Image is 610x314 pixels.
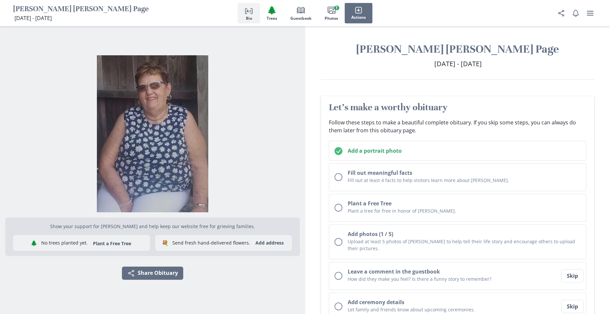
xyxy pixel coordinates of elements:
p: Show your support for [PERSON_NAME] and help keep our website free for grieving families. [13,223,292,230]
button: Actions [345,3,372,23]
button: Notifications [569,7,582,20]
span: Bio [246,16,252,21]
div: Unchecked circle [334,204,342,212]
button: Skip [561,269,584,282]
span: Trees [267,16,277,21]
button: Photos [318,3,345,23]
img: Photo of Bonnie [5,55,300,212]
span: Tree [267,5,277,15]
div: Unchecked circle [334,272,342,280]
h2: Fill out meaningful facts [348,169,581,177]
span: Actions [351,15,366,20]
button: Plant a Free Tree [89,240,135,247]
div: Unchecked circle [334,173,342,181]
p: Plant a tree for free in honor of [PERSON_NAME]. [348,207,581,214]
button: Leave a comment in the guestbookHow did they make you feel? Is there a funny story to remember? [329,262,587,290]
button: Add photos (1 / 5)Upload at least 5 photos of [PERSON_NAME] to help tell their life story and enc... [329,224,587,259]
p: How did they make you feel? Is there a funny story to remember? [348,275,560,282]
span: 1 [334,6,339,10]
p: Follow these steps to make a beautiful complete obituary. If you skip some steps, you can always ... [329,118,587,134]
h1: [PERSON_NAME] [PERSON_NAME] Page [13,4,149,14]
h2: Add ceremony details [348,298,560,306]
button: Share Obituary [555,7,568,20]
button: Skip [561,300,584,313]
p: Fill out at least 4 facts to help visitors learn more about [PERSON_NAME]. [348,177,581,184]
span: [DATE] - [DATE] [434,59,482,68]
button: Add a portrait photo [329,141,587,161]
button: Guestbook [284,3,318,23]
button: Fill out meaningful factsFill out at least 4 facts to help visitors learn more about [PERSON_NAME]. [329,163,587,191]
span: Guestbook [290,16,311,21]
div: Unchecked circle [334,238,342,246]
h2: Plant a Free Tree [348,199,581,207]
h2: Let's make a worthy obituary [329,101,587,113]
button: Bio [238,3,260,23]
span: Photos [325,16,338,21]
button: Trees [260,3,284,23]
div: Show portrait image options [5,50,300,212]
h1: [PERSON_NAME] [PERSON_NAME] Page [321,42,595,56]
button: Plant a Free TreePlant a tree for free in honor of [PERSON_NAME]. [329,194,587,222]
div: Unchecked circle [334,302,342,310]
h2: Add a portrait photo [348,147,581,155]
button: Add address [251,238,288,248]
button: Share Obituary [122,267,183,280]
h2: Add photos (1 / 5) [348,230,581,238]
span: [DATE] - [DATE] [15,14,52,22]
p: Let family and friends know about upcoming ceremonies. [348,306,560,313]
p: Upload at least 5 photos of [PERSON_NAME] to help tell their life story and encourage others to u... [348,238,581,252]
button: user menu [584,7,597,20]
svg: Checked circle [334,147,342,155]
h2: Leave a comment in the guestbook [348,268,560,275]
